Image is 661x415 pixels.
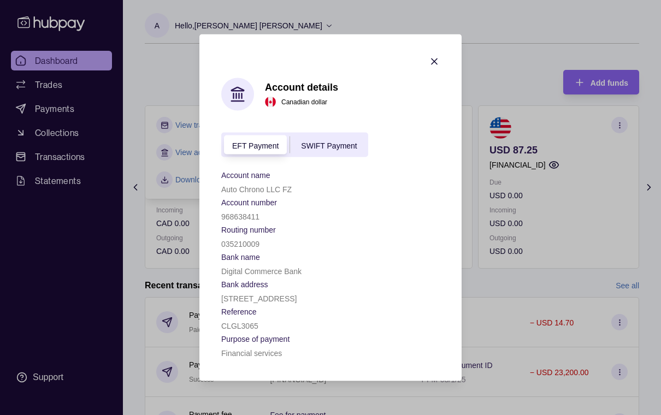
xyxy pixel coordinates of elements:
p: [STREET_ADDRESS] [221,294,297,303]
img: ca [265,96,276,107]
p: 035210009 [221,240,259,248]
p: Bank address [221,280,268,289]
p: Canadian dollar [281,96,327,108]
p: Account name [221,171,270,180]
span: SWIFT Payment [301,141,357,150]
p: Bank name [221,253,260,262]
p: Account number [221,198,277,207]
p: Digital Commerce Bank [221,267,302,276]
p: Routing number [221,226,276,234]
p: Auto Chrono LLC FZ [221,185,292,194]
h1: Account details [265,81,338,93]
span: EFT Payment [232,141,279,150]
p: Purpose of payment [221,335,290,343]
div: accountIndex [221,133,368,157]
p: CLGL3065 [221,322,258,330]
p: 968638411 [221,212,259,221]
p: Reference [221,307,257,316]
p: Financial services [221,349,282,358]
